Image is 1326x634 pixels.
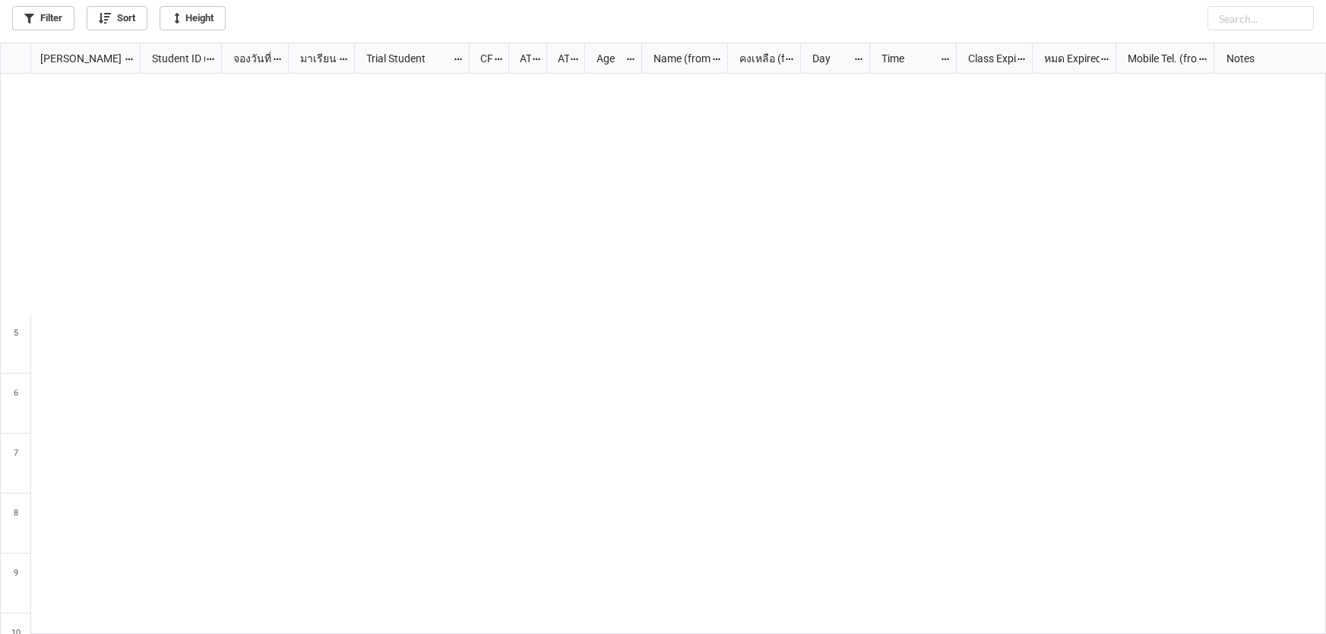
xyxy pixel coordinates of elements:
div: [PERSON_NAME] Name [31,50,124,67]
a: Height [160,6,226,30]
span: 8 [14,494,18,553]
div: Name (from Class) [644,50,711,67]
span: 9 [14,554,18,613]
span: 6 [14,374,18,433]
div: ATK [549,50,570,67]
div: grid [1,43,141,74]
div: ATT [511,50,532,67]
div: Trial Student [357,50,452,67]
input: Search... [1207,6,1314,30]
div: Age [587,50,626,67]
a: Sort [87,6,147,30]
div: หมด Expired date (from [PERSON_NAME] Name) [1035,50,1100,67]
div: จองวันที่ [224,50,273,67]
a: Filter [12,6,74,30]
span: 5 [14,314,18,373]
div: คงเหลือ (from Nick Name) [730,50,784,67]
span: 7 [14,434,18,493]
div: Mobile Tel. (from Nick Name) [1119,50,1198,67]
div: Time [872,50,940,67]
div: มาเรียน [291,50,339,67]
div: Student ID (from [PERSON_NAME] Name) [143,50,205,67]
div: CF [471,50,493,67]
div: Class Expiration [959,50,1016,67]
div: Day [803,50,853,67]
